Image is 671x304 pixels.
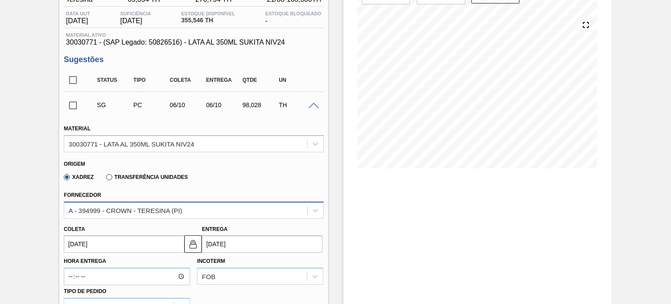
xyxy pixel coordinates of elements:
[188,239,198,249] img: locked
[131,77,171,83] div: Tipo
[64,288,106,294] label: Tipo de pedido
[265,11,321,16] span: Estoque Bloqueado
[168,101,208,108] div: 06/10/2025
[64,174,94,180] label: Xadrez
[204,77,244,83] div: Entrega
[64,161,85,167] label: Origem
[106,174,188,180] label: Transferência Unidades
[120,11,151,16] span: Suficiência
[202,226,228,232] label: Entrega
[204,101,244,108] div: 06/10/2025
[202,235,322,253] input: dd/mm/yyyy
[64,126,90,132] label: Material
[277,101,316,108] div: TH
[64,235,184,253] input: dd/mm/yyyy
[66,11,90,16] span: Data out
[168,77,208,83] div: Coleta
[240,101,280,108] div: 98,028
[197,258,225,264] label: Incoterm
[66,17,90,25] span: [DATE]
[69,206,182,214] div: A - 394999 - CROWN - TERESINA (PI)
[120,17,151,25] span: [DATE]
[64,192,101,198] label: Fornecedor
[95,77,135,83] div: Status
[64,226,85,232] label: Coleta
[64,255,190,268] label: Hora Entrega
[240,77,280,83] div: Qtde
[66,32,321,38] span: Material ativo
[95,101,135,108] div: Sugestão Criada
[184,235,202,253] button: locked
[181,17,235,24] span: 355,546 TH
[277,77,316,83] div: UN
[69,140,194,147] div: 30030771 - LATA AL 350ML SUKITA NIV24
[202,273,215,280] div: FOB
[263,11,323,25] div: -
[66,38,321,46] span: 30030771 - (SAP Legado: 50826516) - LATA AL 350ML SUKITA NIV24
[64,55,323,64] h3: Sugestões
[181,11,235,16] span: Estoque Disponível
[131,101,171,108] div: Pedido de Compra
